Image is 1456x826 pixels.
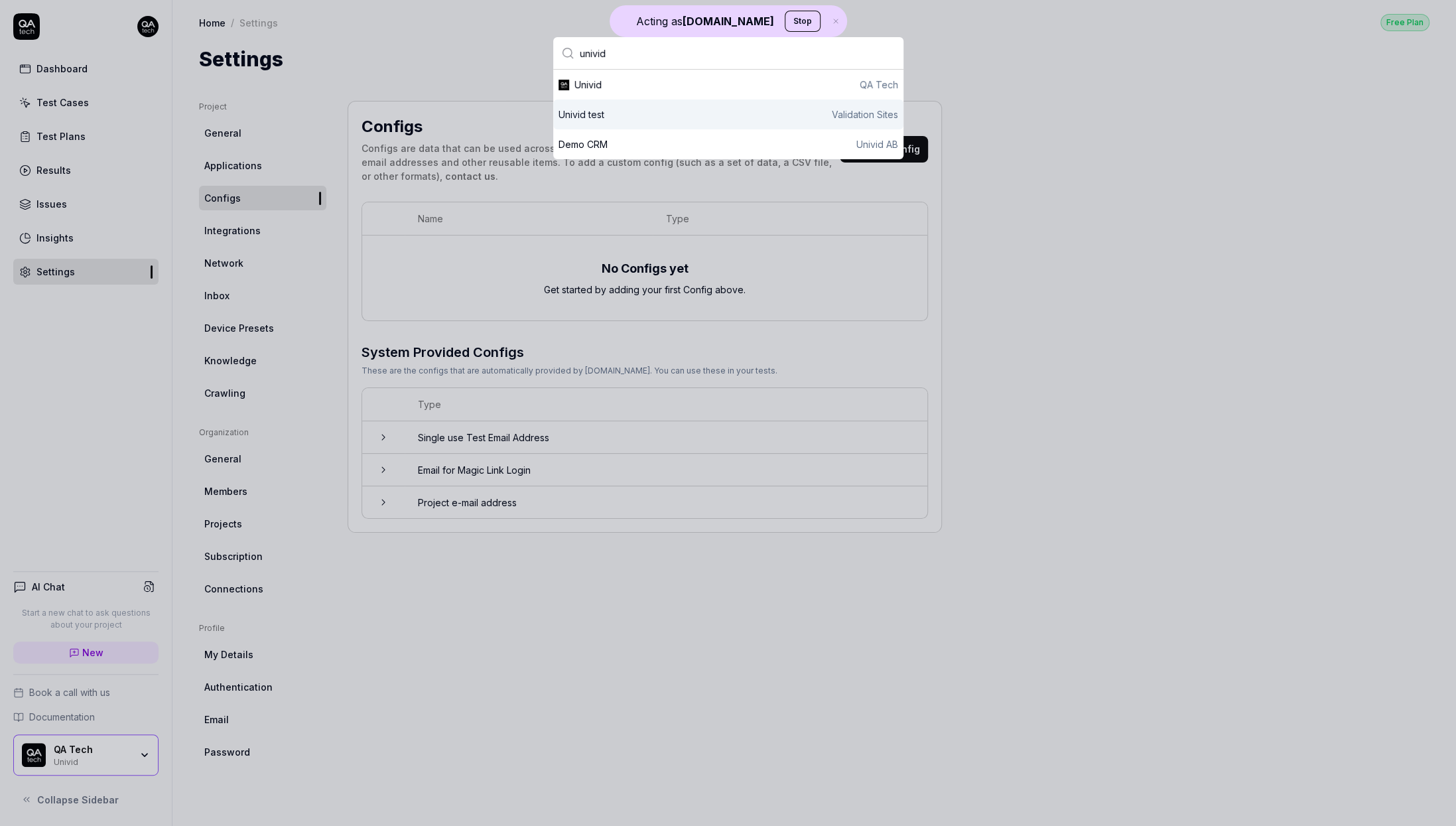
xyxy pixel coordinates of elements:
[553,70,903,159] div: Suggestions
[559,80,569,90] img: QA Tech
[559,137,608,151] div: Demo CRM
[832,107,898,121] div: Validation Sites
[559,107,604,121] div: Univid test
[785,11,821,32] button: Stop
[856,137,898,151] div: Univid AB
[574,78,602,92] div: Univid
[580,37,895,69] input: Change project...
[860,78,898,92] div: QA Tech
